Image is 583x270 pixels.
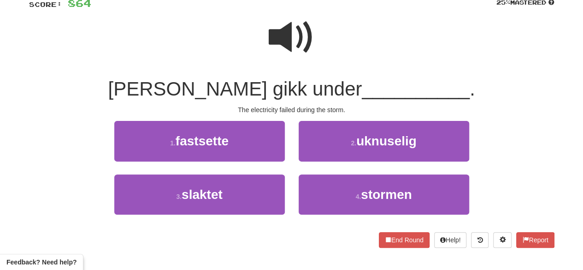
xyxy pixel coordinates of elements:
span: __________ [362,78,470,100]
span: [PERSON_NAME] gikk under [108,78,362,100]
span: stormen [361,187,412,202]
span: slaktet [182,187,223,202]
div: The electricity failed during the storm. [29,105,554,114]
span: Open feedback widget [6,258,77,267]
button: 3.slaktet [114,174,285,215]
span: . [470,78,475,100]
span: uknuselig [356,134,417,148]
button: Help! [434,232,467,248]
button: End Round [379,232,430,248]
button: Round history (alt+y) [471,232,489,248]
button: Report [516,232,554,248]
button: 2.uknuselig [299,121,469,161]
small: 4 . [355,193,361,200]
small: 1 . [170,139,176,147]
small: 3 . [176,193,182,200]
small: 2 . [351,139,356,147]
button: 1.fastsette [114,121,285,161]
span: fastsette [176,134,229,148]
button: 4.stormen [299,174,469,215]
span: Score: [29,0,62,8]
